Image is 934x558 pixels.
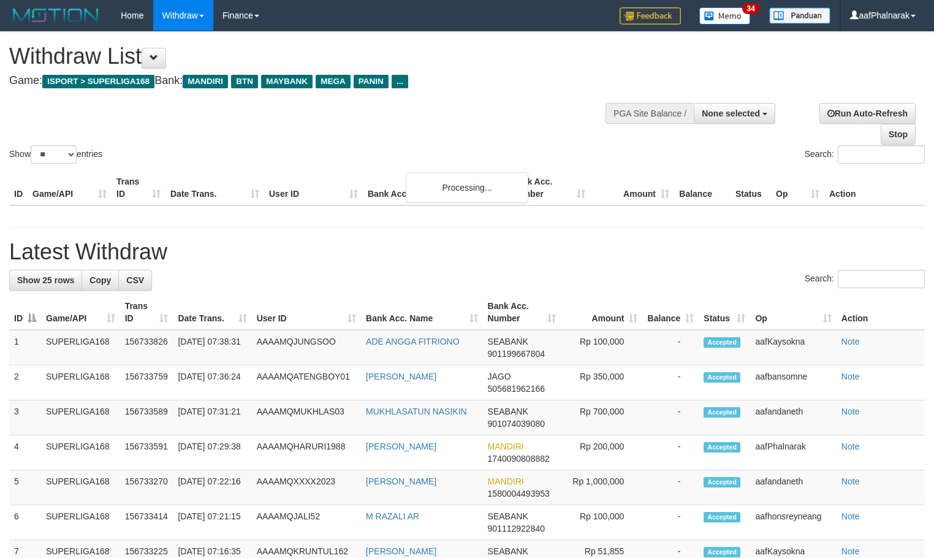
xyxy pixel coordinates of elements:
[41,505,120,540] td: SUPERLIGA168
[252,330,361,365] td: AAAAMQJUNGSOO
[9,44,610,69] h1: Withdraw List
[183,75,228,88] span: MANDIRI
[41,400,120,435] td: SUPERLIGA168
[704,477,740,487] span: Accepted
[694,103,775,124] button: None selected
[252,400,361,435] td: AAAAMQMUKHLAS03
[120,505,173,540] td: 156733414
[9,240,925,264] h1: Latest Withdraw
[642,435,699,470] td: -
[28,170,112,205] th: Game/API
[620,7,681,25] img: Feedback.jpg
[750,400,836,435] td: aafandaneth
[805,145,925,164] label: Search:
[173,505,251,540] td: [DATE] 07:21:15
[392,75,408,88] span: ...
[488,546,528,556] span: SEABANK
[42,75,154,88] span: ISPORT > SUPERLIGA168
[120,365,173,400] td: 156733759
[366,511,419,521] a: M RAZALI AR
[819,103,916,124] a: Run Auto-Refresh
[488,524,545,533] span: Copy 901112922840 to clipboard
[366,476,436,486] a: [PERSON_NAME]
[165,170,264,205] th: Date Trans.
[488,454,550,464] span: Copy 1740090808882 to clipboard
[881,124,916,145] a: Stop
[173,295,251,330] th: Date Trans.: activate to sort column ascending
[120,400,173,435] td: 156733589
[488,489,550,499] span: Copy 1580004493953 to clipboard
[561,295,642,330] th: Amount: activate to sort column ascending
[704,407,740,418] span: Accepted
[9,295,41,330] th: ID: activate to sort column descending
[674,170,731,205] th: Balance
[366,372,436,381] a: [PERSON_NAME]
[769,7,830,24] img: panduan.png
[750,330,836,365] td: aafKaysokna
[41,330,120,365] td: SUPERLIGA168
[488,384,545,394] span: Copy 505681962166 to clipboard
[837,295,925,330] th: Action
[261,75,313,88] span: MAYBANK
[488,372,511,381] span: JAGO
[750,505,836,540] td: aafhonsreyneang
[642,400,699,435] td: -
[173,435,251,470] td: [DATE] 07:29:38
[702,109,760,118] span: None selected
[488,511,528,521] span: SEABANK
[699,295,750,330] th: Status: activate to sort column ascending
[841,546,860,556] a: Note
[252,295,361,330] th: User ID: activate to sort column ascending
[366,441,436,451] a: [PERSON_NAME]
[742,3,759,14] span: 34
[9,505,41,540] td: 6
[361,295,483,330] th: Bank Acc. Name: activate to sort column ascending
[9,400,41,435] td: 3
[9,145,102,164] label: Show entries
[363,170,506,205] th: Bank Acc. Name
[704,372,740,383] span: Accepted
[316,75,351,88] span: MEGA
[838,145,925,164] input: Search:
[231,75,258,88] span: BTN
[120,330,173,365] td: 156733826
[841,407,860,416] a: Note
[120,435,173,470] td: 156733591
[642,470,699,505] td: -
[506,170,590,205] th: Bank Acc. Number
[561,330,642,365] td: Rp 100,000
[17,275,74,285] span: Show 25 rows
[9,470,41,505] td: 5
[841,337,860,346] a: Note
[9,330,41,365] td: 1
[561,435,642,470] td: Rp 200,000
[704,337,740,348] span: Accepted
[9,6,102,25] img: MOTION_logo.png
[89,275,111,285] span: Copy
[354,75,389,88] span: PANIN
[841,511,860,521] a: Note
[252,435,361,470] td: AAAAMQHARURI1988
[750,295,836,330] th: Op: activate to sort column ascending
[9,435,41,470] td: 4
[824,170,925,205] th: Action
[82,270,119,291] a: Copy
[252,470,361,505] td: AAAAMQXXXX2023
[642,330,699,365] td: -
[488,407,528,416] span: SEABANK
[488,441,524,451] span: MANDIRI
[841,441,860,451] a: Note
[252,505,361,540] td: AAAAMQJALI52
[120,295,173,330] th: Trans ID: activate to sort column ascending
[488,337,528,346] span: SEABANK
[642,295,699,330] th: Balance: activate to sort column ascending
[173,470,251,505] td: [DATE] 07:22:16
[366,337,459,346] a: ADE ANGGA FITRIONO
[704,512,740,522] span: Accepted
[841,372,860,381] a: Note
[704,442,740,453] span: Accepted
[41,435,120,470] td: SUPERLIGA168
[118,270,152,291] a: CSV
[9,75,610,87] h4: Game: Bank:
[488,349,545,359] span: Copy 901199667804 to clipboard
